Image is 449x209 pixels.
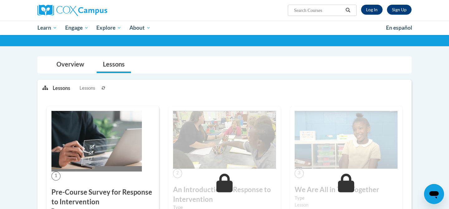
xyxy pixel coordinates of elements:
[382,21,416,34] a: En español
[51,172,60,181] span: 1
[51,111,142,172] img: Course Image
[343,7,353,14] button: Search
[295,169,304,178] span: 3
[53,85,70,92] p: Lessons
[295,111,398,169] img: Course Image
[295,185,398,195] h3: We Are All in This Together
[295,202,398,208] div: Lesson
[129,24,151,32] span: About
[361,5,383,15] a: Log In
[173,185,276,204] h3: An Introduction to Response to Intervention
[37,5,156,16] a: Cox Campus
[295,195,398,202] label: Type
[28,21,421,35] div: Main menu
[173,169,182,178] span: 2
[173,111,276,169] img: Course Image
[96,24,121,32] span: Explore
[92,21,125,35] a: Explore
[125,21,155,35] a: About
[424,184,444,204] iframe: Button to launch messaging window
[33,21,61,35] a: Learn
[50,57,90,73] a: Overview
[386,24,412,31] span: En español
[65,24,89,32] span: Engage
[97,57,131,73] a: Lessons
[293,7,343,14] input: Search Courses
[80,85,95,92] span: Lessons
[387,5,412,15] a: Register
[61,21,93,35] a: Engage
[37,24,57,32] span: Learn
[51,187,154,207] h3: Pre-Course Survey for Response to Intervention
[37,5,107,16] img: Cox Campus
